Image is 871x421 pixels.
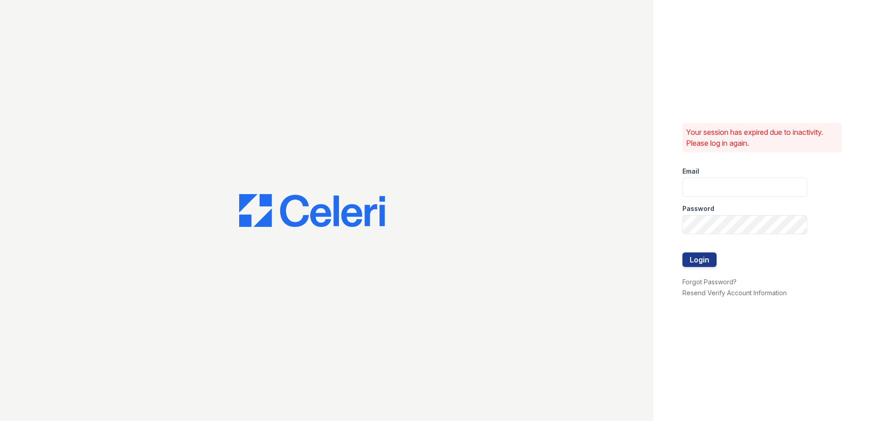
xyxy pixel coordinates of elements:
[682,289,787,297] a: Resend Verify Account Information
[682,204,714,213] label: Password
[682,252,717,267] button: Login
[686,127,838,149] p: Your session has expired due to inactivity. Please log in again.
[239,194,385,227] img: CE_Logo_Blue-a8612792a0a2168367f1c8372b55b34899dd931a85d93a1a3d3e32e68fde9ad4.png
[682,167,699,176] label: Email
[682,278,737,286] a: Forgot Password?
